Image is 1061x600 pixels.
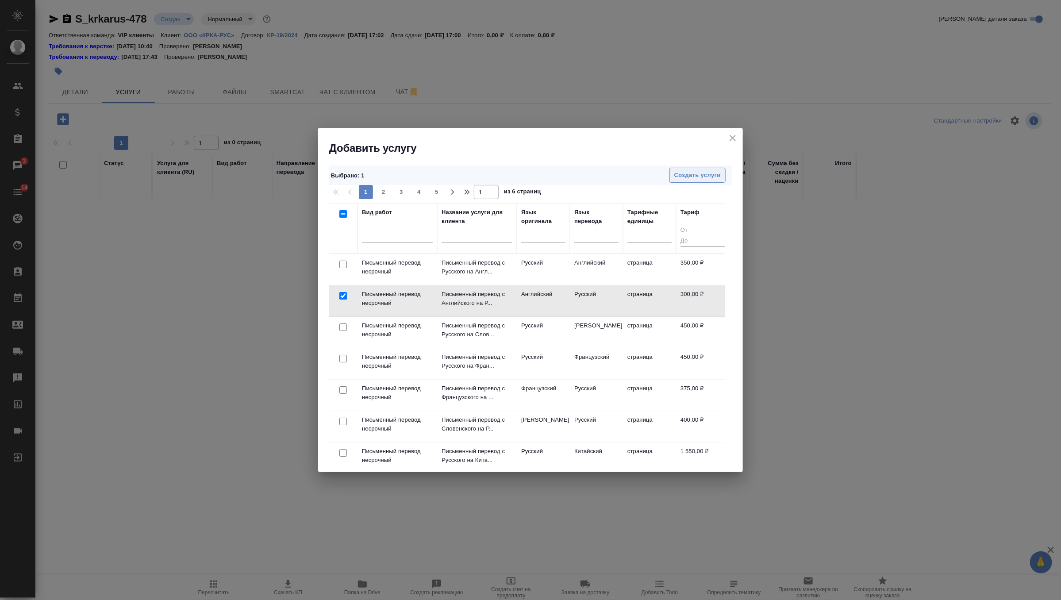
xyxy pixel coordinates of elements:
p: Письменный перевод несрочный [362,415,433,433]
td: страница [623,411,676,442]
input: До [680,236,725,247]
span: 4 [412,188,426,196]
span: Выбрано : 1 [331,172,365,179]
div: Название услуги для клиента [442,208,512,226]
p: Письменный перевод несрочный [362,258,433,276]
td: Китайский [570,442,623,473]
td: страница [623,380,676,411]
button: 3 [394,185,408,199]
td: Русский [570,411,623,442]
button: close [726,131,739,145]
td: [PERSON_NAME] [517,411,570,442]
td: страница [623,285,676,316]
p: Письменный перевод несрочный [362,290,433,308]
div: Язык перевода [574,208,619,226]
button: 5 [430,185,444,199]
td: страница [623,317,676,348]
td: Французский [517,380,570,411]
td: страница [623,348,676,379]
td: 450,00 ₽ [676,348,729,379]
td: Английский [570,254,623,285]
td: 350,00 ₽ [676,254,729,285]
p: Письменный перевод с Английского на Р... [442,290,512,308]
p: Письменный перевод с Русского на Кита... [442,447,512,465]
td: Русский [517,254,570,285]
td: Русский [517,317,570,348]
p: Письменный перевод с Русского на Англ... [442,258,512,276]
p: Письменный перевод с Словенского на Р... [442,415,512,433]
td: 400,00 ₽ [676,411,729,442]
td: [PERSON_NAME] [570,317,623,348]
td: 1 550,00 ₽ [676,442,729,473]
p: Письменный перевод с Французского на ... [442,384,512,402]
span: 3 [394,188,408,196]
td: Русский [517,348,570,379]
td: страница [623,442,676,473]
td: Русский [570,285,623,316]
td: 450,00 ₽ [676,317,729,348]
p: Письменный перевод с Русского на Фран... [442,353,512,370]
p: Письменный перевод несрочный [362,384,433,402]
div: Язык оригинала [521,208,565,226]
span: из 6 страниц [504,186,541,199]
button: 4 [412,185,426,199]
div: Тарифные единицы [627,208,672,226]
button: Создать услуги [669,168,726,183]
td: Французский [570,348,623,379]
span: 2 [377,188,391,196]
p: Письменный перевод с Русского на Слов... [442,321,512,339]
td: Русский [517,442,570,473]
p: Письменный перевод несрочный [362,353,433,370]
p: Письменный перевод несрочный [362,447,433,465]
td: Русский [570,380,623,411]
span: 5 [430,188,444,196]
p: Письменный перевод несрочный [362,321,433,339]
span: Создать услуги [674,170,721,181]
td: Английский [517,285,570,316]
button: 2 [377,185,391,199]
input: От [680,225,725,236]
td: 375,00 ₽ [676,380,729,411]
h2: Добавить услугу [329,141,743,155]
td: страница [623,254,676,285]
div: Вид работ [362,208,392,217]
td: 300,00 ₽ [676,285,729,316]
div: Тариф [680,208,700,217]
